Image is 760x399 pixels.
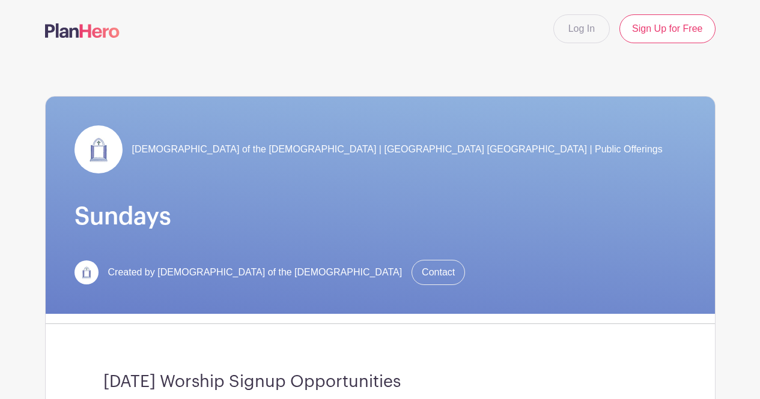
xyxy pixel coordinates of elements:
[103,372,657,392] h3: [DATE] Worship Signup Opportunities
[132,142,663,157] span: [DEMOGRAPHIC_DATA] of the [DEMOGRAPHIC_DATA] | [GEOGRAPHIC_DATA] [GEOGRAPHIC_DATA] | Public Offer...
[45,23,120,38] img: logo-507f7623f17ff9eddc593b1ce0a138ce2505c220e1c5a4e2b4648c50719b7d32.svg
[74,260,99,284] img: Doors3.jpg
[74,125,123,173] img: Doors3.jpg
[108,265,403,280] span: Created by [DEMOGRAPHIC_DATA] of the [DEMOGRAPHIC_DATA]
[74,202,686,231] h1: Sundays
[619,14,715,43] a: Sign Up for Free
[412,260,465,285] a: Contact
[553,14,610,43] a: Log In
